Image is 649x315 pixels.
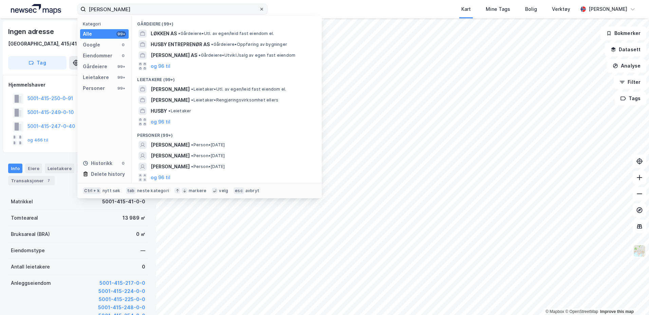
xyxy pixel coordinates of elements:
[116,86,126,91] div: 99+
[178,31,274,36] span: Gårdeiere • Utl. av egen/leid fast eiendom el.
[461,5,471,13] div: Kart
[191,153,225,159] span: Person • [DATE]
[137,188,169,193] div: neste kategori
[77,164,103,173] div: Datasett
[151,163,190,171] span: [PERSON_NAME]
[199,53,201,58] span: •
[605,43,646,56] button: Datasett
[8,26,55,37] div: Ingen adresse
[589,5,627,13] div: [PERSON_NAME]
[191,87,286,92] span: Leietaker • Utl. av egen/leid fast eiendom el.
[151,152,190,160] span: [PERSON_NAME]
[83,73,109,81] div: Leietakere
[142,263,145,271] div: 0
[11,263,50,271] div: Antall leietakere
[178,31,180,36] span: •
[102,198,145,206] div: 5001-415-41-0-0
[25,164,42,173] div: Eiere
[132,16,322,28] div: Gårdeiere (99+)
[103,188,120,193] div: nytt søk
[151,62,170,70] button: og 96 til
[191,97,278,103] span: Leietaker • Rengjøringsvirksomhet ellers
[11,246,45,255] div: Eiendomstype
[136,230,145,238] div: 0 ㎡
[151,141,190,149] span: [PERSON_NAME]
[633,244,646,257] img: Z
[120,42,126,48] div: 0
[552,5,570,13] div: Verktøy
[83,159,112,167] div: Historikk
[191,97,193,103] span: •
[83,30,92,38] div: Alle
[8,176,55,185] div: Transaksjoner
[545,309,564,314] a: Mapbox
[8,164,22,173] div: Info
[11,198,33,206] div: Matrikkel
[83,52,112,60] div: Eiendommer
[116,75,126,80] div: 99+
[120,161,126,166] div: 0
[191,142,225,148] span: Person • [DATE]
[11,230,50,238] div: Bruksareal (BRA)
[98,303,145,312] button: 5001-415-248-0-0
[8,56,67,70] button: Tag
[151,118,170,126] button: og 96 til
[615,282,649,315] iframe: Chat Widget
[151,85,190,93] span: [PERSON_NAME]
[168,108,170,113] span: •
[83,187,101,194] div: Ctrl + k
[86,4,259,14] input: Søk på adresse, matrikkel, gårdeiere, leietakere eller personer
[141,246,145,255] div: —
[600,26,646,40] button: Bokmerker
[11,214,38,222] div: Tomteareal
[615,282,649,315] div: Kontrollprogram for chat
[600,309,634,314] a: Improve this map
[8,81,148,89] div: Hjemmelshaver
[132,72,322,84] div: Leietakere (99+)
[151,40,210,49] span: HUSBY ENTREPRENØR AS
[199,53,295,58] span: Gårdeiere • Utvikl./salg av egen fast eiendom
[83,62,107,71] div: Gårdeiere
[245,188,259,193] div: avbryt
[151,51,197,59] span: [PERSON_NAME] AS
[123,214,145,222] div: 13 989 ㎡
[191,87,193,92] span: •
[525,5,537,13] div: Bolig
[120,53,126,58] div: 0
[116,31,126,37] div: 99+
[191,164,193,169] span: •
[45,177,52,184] div: 7
[132,127,322,140] div: Personer (99+)
[99,295,145,303] button: 5001-415-225-0-0
[211,42,213,47] span: •
[191,142,193,147] span: •
[191,153,193,158] span: •
[219,188,228,193] div: velg
[83,84,105,92] div: Personer
[151,107,167,115] span: HUSBY
[151,96,190,104] span: [PERSON_NAME]
[189,188,206,193] div: markere
[168,108,191,114] span: Leietaker
[126,187,136,194] div: tab
[83,41,100,49] div: Google
[234,187,244,194] div: esc
[191,164,225,169] span: Person • [DATE]
[211,42,287,47] span: Gårdeiere • Oppføring av bygninger
[11,4,61,14] img: logo.a4113a55bc3d86da70a041830d287a7e.svg
[8,40,77,48] div: [GEOGRAPHIC_DATA], 415/41
[83,21,129,26] div: Kategori
[607,59,646,73] button: Analyse
[116,64,126,69] div: 99+
[11,279,51,287] div: Anleggseiendom
[615,92,646,105] button: Tags
[151,173,170,182] button: og 96 til
[486,5,510,13] div: Mine Tags
[565,309,598,314] a: OpenStreetMap
[99,279,145,287] button: 5001-415-217-0-0
[98,287,145,295] button: 5001-415-224-0-0
[91,170,125,178] div: Delete history
[151,30,177,38] span: LØKKEN AS
[45,164,74,173] div: Leietakere
[614,75,646,89] button: Filter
